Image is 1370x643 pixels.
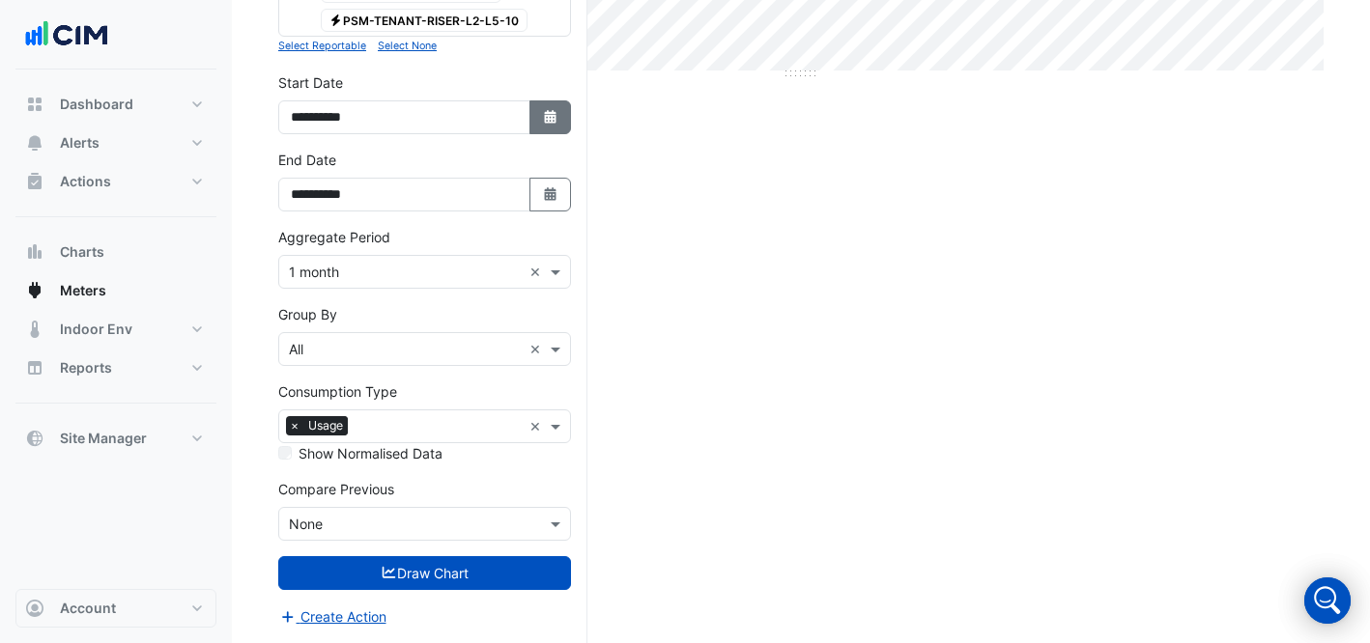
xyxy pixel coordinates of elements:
[542,109,559,126] fa-icon: Select Date
[25,429,44,448] app-icon: Site Manager
[60,133,100,153] span: Alerts
[60,281,106,300] span: Meters
[15,419,216,458] button: Site Manager
[299,443,442,463] label: Show Normalised Data
[60,429,147,448] span: Site Manager
[278,605,387,628] button: Create Action
[25,172,44,191] app-icon: Actions
[25,133,44,153] app-icon: Alerts
[60,242,104,262] span: Charts
[278,304,337,324] label: Group By
[303,416,348,435] span: Usage
[15,162,216,201] button: Actions
[378,37,437,54] button: Select None
[278,150,336,170] label: End Date
[278,37,366,54] button: Select Reportable
[278,556,571,590] button: Draw Chart
[15,589,216,628] button: Account
[15,310,216,349] button: Indoor Env
[321,9,528,32] span: PSM-TENANT-RISER-L2-L5-10
[328,13,343,27] fa-icon: Electricity
[23,15,110,54] img: Company Logo
[286,416,303,435] span: ×
[25,320,44,339] app-icon: Indoor Env
[60,95,133,114] span: Dashboard
[529,262,546,282] span: Clear
[60,172,111,191] span: Actions
[60,358,112,377] span: Reports
[278,381,397,402] label: Consumption Type
[25,281,44,300] app-icon: Meters
[1304,577,1351,624] div: Open Intercom Messenger
[25,95,44,114] app-icon: Dashboard
[15,271,216,310] button: Meters
[542,186,559,203] fa-icon: Select Date
[15,349,216,387] button: Reports
[15,233,216,271] button: Charts
[15,85,216,124] button: Dashboard
[529,339,546,359] span: Clear
[25,242,44,262] app-icon: Charts
[378,40,437,52] small: Select None
[278,479,394,499] label: Compare Previous
[529,416,546,436] span: Clear
[278,227,390,247] label: Aggregate Period
[15,124,216,162] button: Alerts
[60,599,116,618] span: Account
[278,40,366,52] small: Select Reportable
[25,358,44,377] app-icon: Reports
[278,72,343,93] label: Start Date
[60,320,132,339] span: Indoor Env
